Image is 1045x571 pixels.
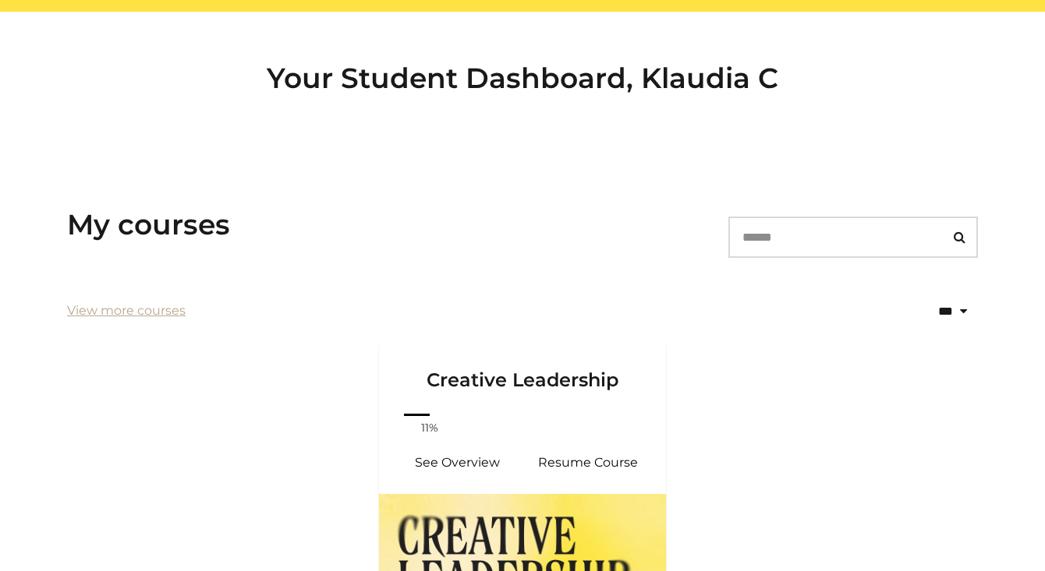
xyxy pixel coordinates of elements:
[67,301,186,320] a: View more courses
[379,344,666,411] a: Creative Leadership
[522,444,654,481] a: Creative Leadership: Resume Course
[67,208,230,241] h3: My courses
[391,444,522,481] a: Creative Leadership: See Overview
[870,291,978,331] select: status
[398,344,647,392] h3: Creative Leadership
[411,420,448,436] span: 11%
[67,62,978,95] h2: Your Student Dashboard, Klaudia C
